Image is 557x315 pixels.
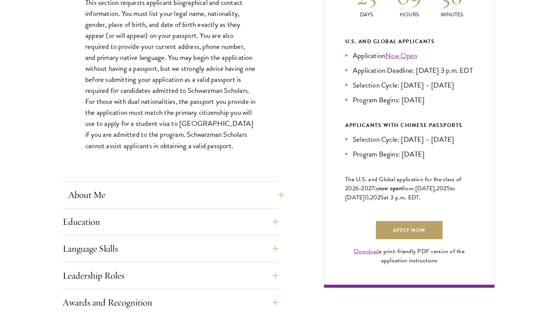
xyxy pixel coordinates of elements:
span: 5 [447,184,450,193]
span: to [DATE] [345,184,455,202]
p: Minutes [430,11,473,19]
span: -202 [359,184,371,193]
a: Apply Now [376,221,443,239]
button: About Me [68,186,284,204]
button: Education [63,213,278,231]
li: Selection Cycle: [DATE] – [DATE] [345,134,473,145]
li: Application [345,50,473,61]
span: 0 [365,193,369,202]
p: Days [345,11,388,19]
span: 7 [371,184,374,193]
span: The U.S. and Global application for the class of 202 [345,175,461,193]
div: U.S. and Global Applicants [345,37,473,46]
span: , [369,193,370,202]
p: Hours [388,11,431,19]
button: Leadership Roles [63,266,278,285]
button: Language Skills [63,240,278,258]
span: now open [378,184,402,193]
span: 202 [437,184,447,193]
span: at 3 p.m. EDT. [384,193,421,202]
a: Download [354,247,379,256]
span: 202 [370,193,380,202]
div: APPLICANTS WITH CHINESE PASSPORTS [345,121,473,130]
li: Program Begins: [DATE] [345,94,473,105]
li: Application Deadline: [DATE] 3 p.m. EDT [345,65,473,76]
li: Selection Cycle: [DATE] – [DATE] [345,80,473,91]
span: from [DATE], [402,184,437,193]
span: 5 [380,193,384,202]
li: Program Begins: [DATE] [345,149,473,160]
span: 6 [355,184,359,193]
span: is [374,184,378,193]
div: a print-friendly PDF version of the application instructions [345,247,473,265]
a: Now Open [385,50,417,61]
button: Awards and Recognition [63,293,278,312]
